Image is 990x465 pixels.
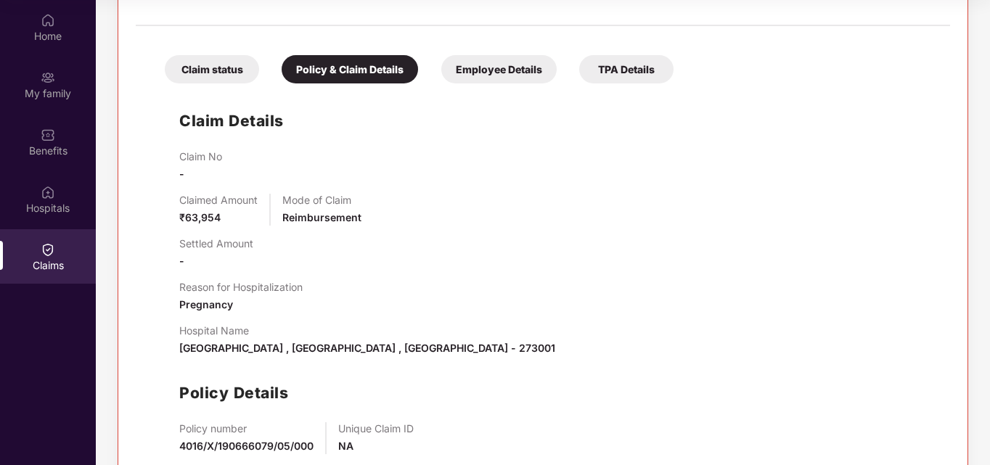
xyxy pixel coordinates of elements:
[41,13,55,28] img: svg+xml;base64,PHN2ZyBpZD0iSG9tZSIgeG1sbnM9Imh0dHA6Ly93d3cudzMub3JnLzIwMDAvc3ZnIiB3aWR0aD0iMjAiIG...
[179,150,222,162] p: Claim No
[179,194,258,206] p: Claimed Amount
[179,109,284,133] h1: Claim Details
[179,422,314,435] p: Policy number
[41,185,55,199] img: svg+xml;base64,PHN2ZyBpZD0iSG9zcGl0YWxzIiB4bWxucz0iaHR0cDovL3d3dy53My5vcmcvMjAwMC9zdmciIHdpZHRoPS...
[179,298,233,310] span: Pregnancy
[179,168,184,180] span: -
[179,237,253,250] p: Settled Amount
[41,242,55,257] img: svg+xml;base64,PHN2ZyBpZD0iQ2xhaW0iIHhtbG5zPSJodHRwOi8vd3d3LnczLm9yZy8yMDAwL3N2ZyIgd2lkdGg9IjIwIi...
[179,281,303,293] p: Reason for Hospitalization
[41,70,55,85] img: svg+xml;base64,PHN2ZyB3aWR0aD0iMjAiIGhlaWdodD0iMjAiIHZpZXdCb3g9IjAgMCAyMCAyMCIgZmlsbD0ibm9uZSIgeG...
[179,255,184,267] span: -
[338,422,414,435] p: Unique Claim ID
[579,55,674,83] div: TPA Details
[179,342,555,354] span: [GEOGRAPHIC_DATA] , [GEOGRAPHIC_DATA] , [GEOGRAPHIC_DATA] - 273001
[179,381,288,405] h1: Policy Details
[441,55,557,83] div: Employee Details
[338,440,353,452] span: NA
[282,55,418,83] div: Policy & Claim Details
[282,194,361,206] p: Mode of Claim
[41,128,55,142] img: svg+xml;base64,PHN2ZyBpZD0iQmVuZWZpdHMiIHhtbG5zPSJodHRwOi8vd3d3LnczLm9yZy8yMDAwL3N2ZyIgd2lkdGg9Ij...
[179,211,221,223] span: ₹63,954
[179,324,555,337] p: Hospital Name
[165,55,259,83] div: Claim status
[282,211,361,223] span: Reimbursement
[179,440,314,452] span: 4016/X/190666079/05/000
